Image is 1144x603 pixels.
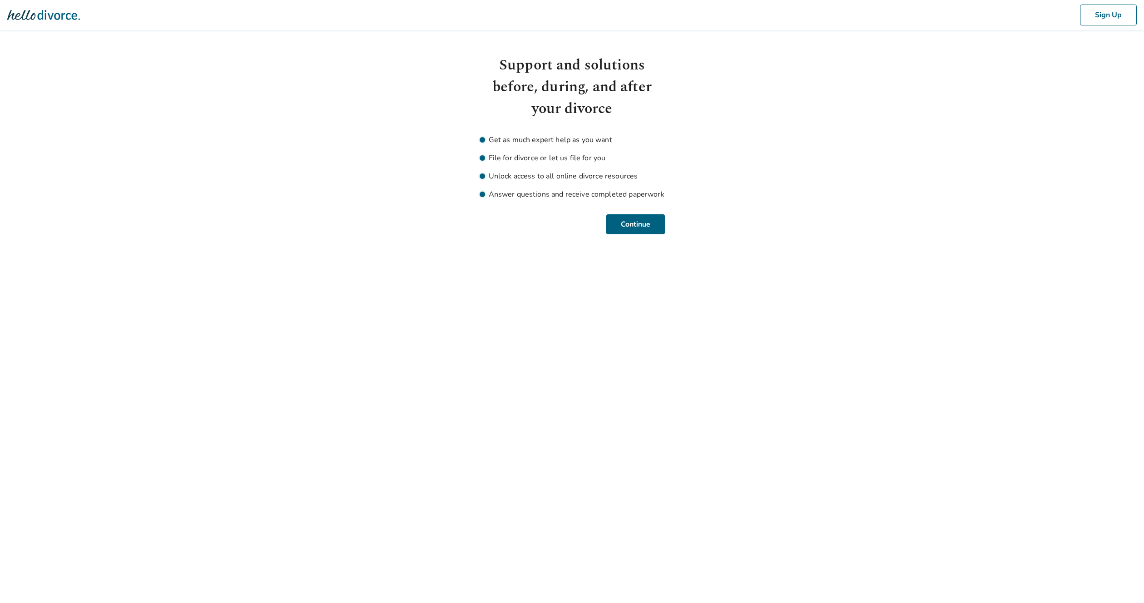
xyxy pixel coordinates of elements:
[606,214,665,234] button: Continue
[480,54,665,120] h1: Support and solutions before, during, and after your divorce
[480,171,665,182] li: Unlock access to all online divorce resources
[480,153,665,163] li: File for divorce or let us file for you
[480,134,665,145] li: Get as much expert help as you want
[480,189,665,200] li: Answer questions and receive completed paperwork
[1080,5,1137,25] button: Sign Up
[7,6,80,24] img: Hello Divorce Logo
